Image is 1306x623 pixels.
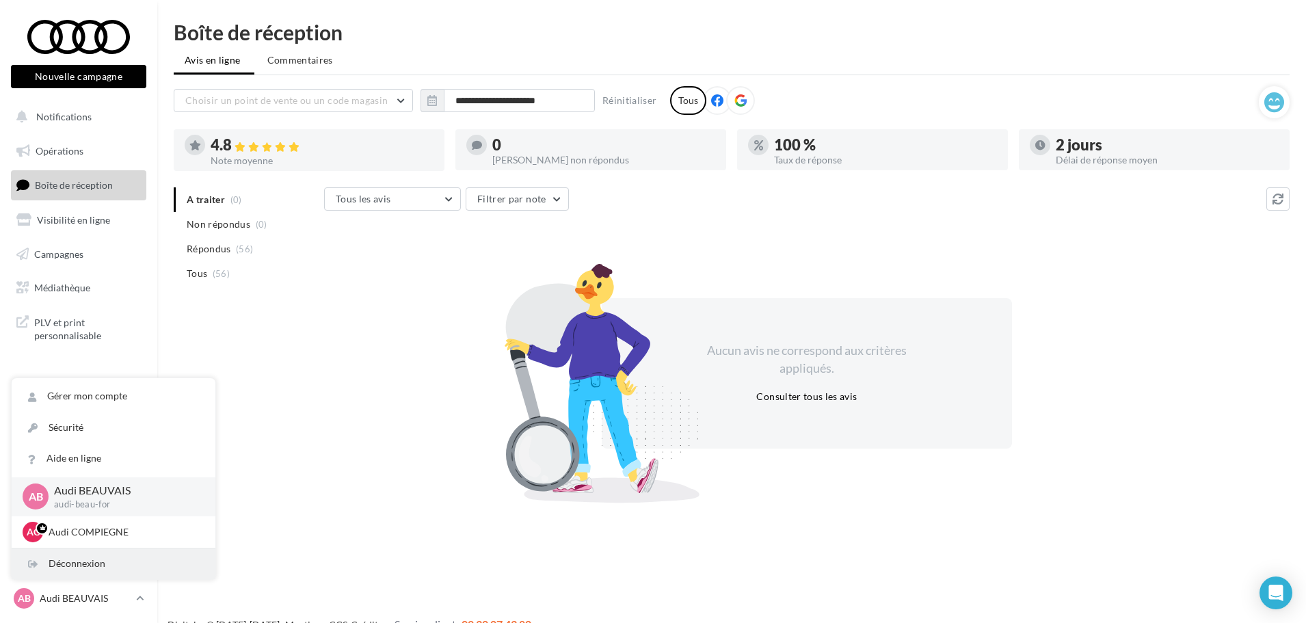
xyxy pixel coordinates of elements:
[236,243,253,254] span: (56)
[27,525,40,539] span: AC
[8,274,149,302] a: Médiathèque
[689,342,924,377] div: Aucun avis ne correspond aux critères appliqués.
[774,155,997,165] div: Taux de réponse
[1260,576,1292,609] div: Open Intercom Messenger
[185,94,388,106] span: Choisir un point de vente ou un code magasin
[324,187,461,211] button: Tous les avis
[37,214,110,226] span: Visibilité en ligne
[11,65,146,88] button: Nouvelle campagne
[211,156,434,165] div: Note moyenne
[597,92,663,109] button: Réinitialiser
[466,187,569,211] button: Filtrer par note
[11,585,146,611] a: AB Audi BEAUVAIS
[40,592,131,605] p: Audi BEAUVAIS
[29,489,43,505] span: AB
[187,267,207,280] span: Tous
[34,282,90,293] span: Médiathèque
[34,313,141,343] span: PLV et print personnalisable
[8,137,149,165] a: Opérations
[18,592,31,605] span: AB
[8,170,149,200] a: Boîte de réception
[12,412,215,443] a: Sécurité
[49,525,199,539] p: Audi COMPIEGNE
[1056,155,1279,165] div: Délai de réponse moyen
[670,86,706,115] div: Tous
[8,308,149,348] a: PLV et print personnalisable
[1056,137,1279,153] div: 2 jours
[492,137,715,153] div: 0
[256,219,267,230] span: (0)
[187,242,231,256] span: Répondus
[213,268,230,279] span: (56)
[34,248,83,259] span: Campagnes
[492,155,715,165] div: [PERSON_NAME] non répondus
[267,53,333,67] span: Commentaires
[174,89,413,112] button: Choisir un point de vente ou un code magasin
[54,483,194,499] p: Audi BEAUVAIS
[751,388,862,405] button: Consulter tous les avis
[12,548,215,579] div: Déconnexion
[774,137,997,153] div: 100 %
[8,103,144,131] button: Notifications
[36,111,92,122] span: Notifications
[35,179,113,191] span: Boîte de réception
[174,22,1290,42] div: Boîte de réception
[12,443,215,474] a: Aide en ligne
[211,137,434,153] div: 4.8
[36,145,83,157] span: Opérations
[12,381,215,412] a: Gérer mon compte
[8,240,149,269] a: Campagnes
[8,206,149,235] a: Visibilité en ligne
[54,499,194,511] p: audi-beau-for
[336,193,391,204] span: Tous les avis
[187,217,250,231] span: Non répondus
